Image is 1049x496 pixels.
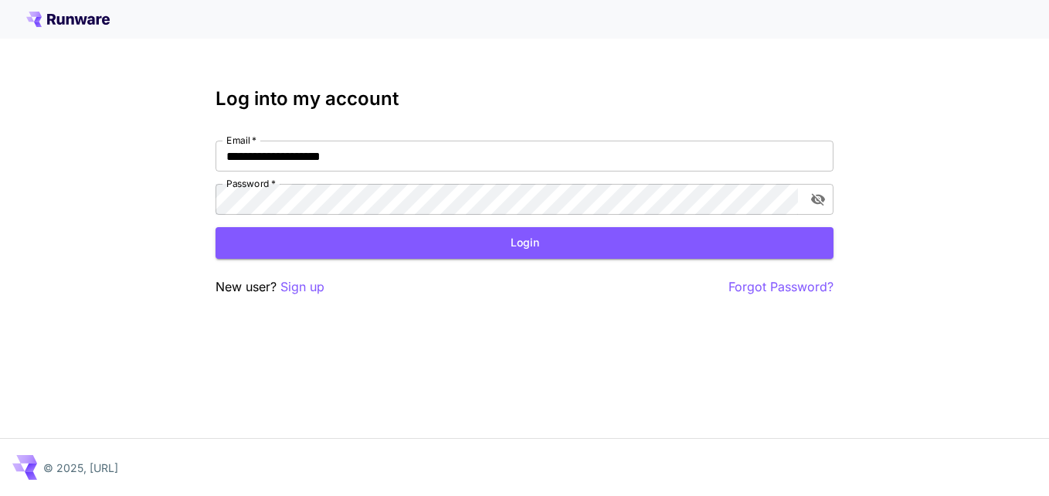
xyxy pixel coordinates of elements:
[43,460,118,476] p: © 2025, [URL]
[226,134,256,147] label: Email
[804,185,832,213] button: toggle password visibility
[216,88,833,110] h3: Log into my account
[216,277,324,297] p: New user?
[728,277,833,297] button: Forgot Password?
[280,277,324,297] button: Sign up
[216,227,833,259] button: Login
[226,177,276,190] label: Password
